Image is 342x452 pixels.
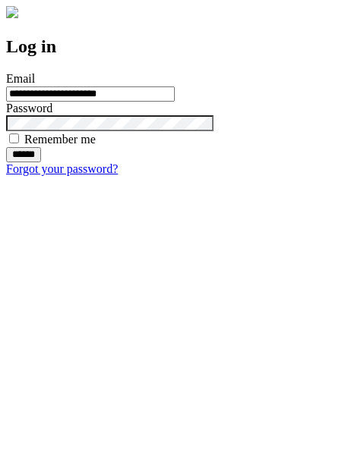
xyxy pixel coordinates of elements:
label: Remember me [24,133,96,146]
label: Email [6,72,35,85]
h2: Log in [6,36,336,57]
a: Forgot your password? [6,162,118,175]
label: Password [6,102,52,115]
img: logo-4e3dc11c47720685a147b03b5a06dd966a58ff35d612b21f08c02c0306f2b779.png [6,6,18,18]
